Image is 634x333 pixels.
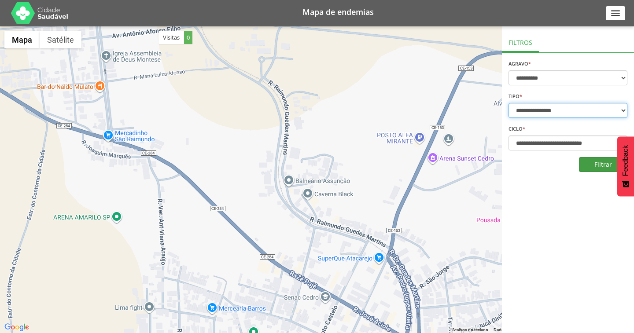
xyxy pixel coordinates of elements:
[494,327,563,332] span: Dados cartográficos ©2025 Google
[610,7,621,19] i: 
[452,327,488,333] button: Atalhos do teclado
[509,94,522,99] label: Tipo
[617,136,634,196] button: Feedback - Mostrar pesquisa
[40,31,81,48] button: Mostrar imagens de satélite
[184,31,192,44] span: 0
[509,61,531,66] label: Agravo
[2,322,31,333] img: Google
[2,322,31,333] a: Abrir esta área no Google Maps (abre uma nova janela)
[622,145,630,176] span: Feedback
[4,31,40,48] button: Mostrar mapa de ruas
[579,157,627,172] button: Filtrar
[79,8,597,16] h1: Mapa de endemias
[502,31,539,52] div: Filtros
[158,31,192,44] div: Visitas
[509,126,525,131] label: Ciclo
